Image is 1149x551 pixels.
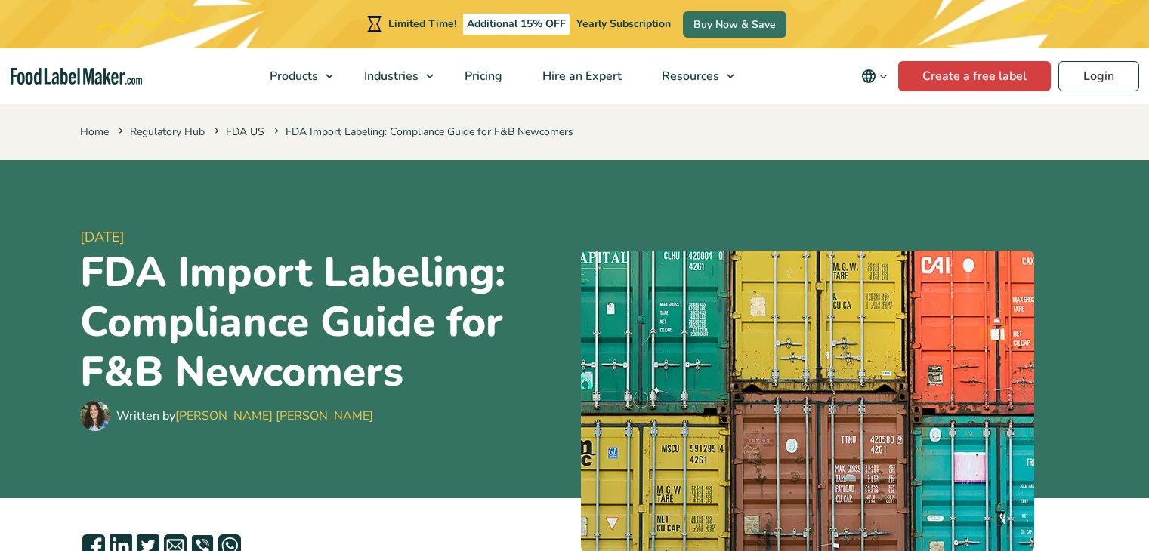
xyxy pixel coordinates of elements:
[1058,61,1139,91] a: Login
[642,48,742,104] a: Resources
[250,48,341,104] a: Products
[388,17,456,31] span: Limited Time!
[360,68,420,85] span: Industries
[460,68,504,85] span: Pricing
[11,68,142,85] a: Food Label Maker homepage
[463,14,570,35] span: Additional 15% OFF
[265,68,320,85] span: Products
[175,408,373,424] a: [PERSON_NAME] [PERSON_NAME]
[898,61,1051,91] a: Create a free label
[538,68,623,85] span: Hire an Expert
[576,17,671,31] span: Yearly Subscription
[80,401,110,431] img: Maria Abi Hanna - Food Label Maker
[80,125,109,139] a: Home
[130,125,205,139] a: Regulatory Hub
[683,11,786,38] a: Buy Now & Save
[80,248,569,397] h1: FDA Import Labeling: Compliance Guide for F&B Newcomers
[445,48,519,104] a: Pricing
[657,68,721,85] span: Resources
[851,61,898,91] button: Change language
[271,125,573,139] span: FDA Import Labeling: Compliance Guide for F&B Newcomers
[523,48,638,104] a: Hire an Expert
[226,125,264,139] a: FDA US
[116,407,373,425] div: Written by
[80,227,569,248] span: [DATE]
[344,48,441,104] a: Industries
